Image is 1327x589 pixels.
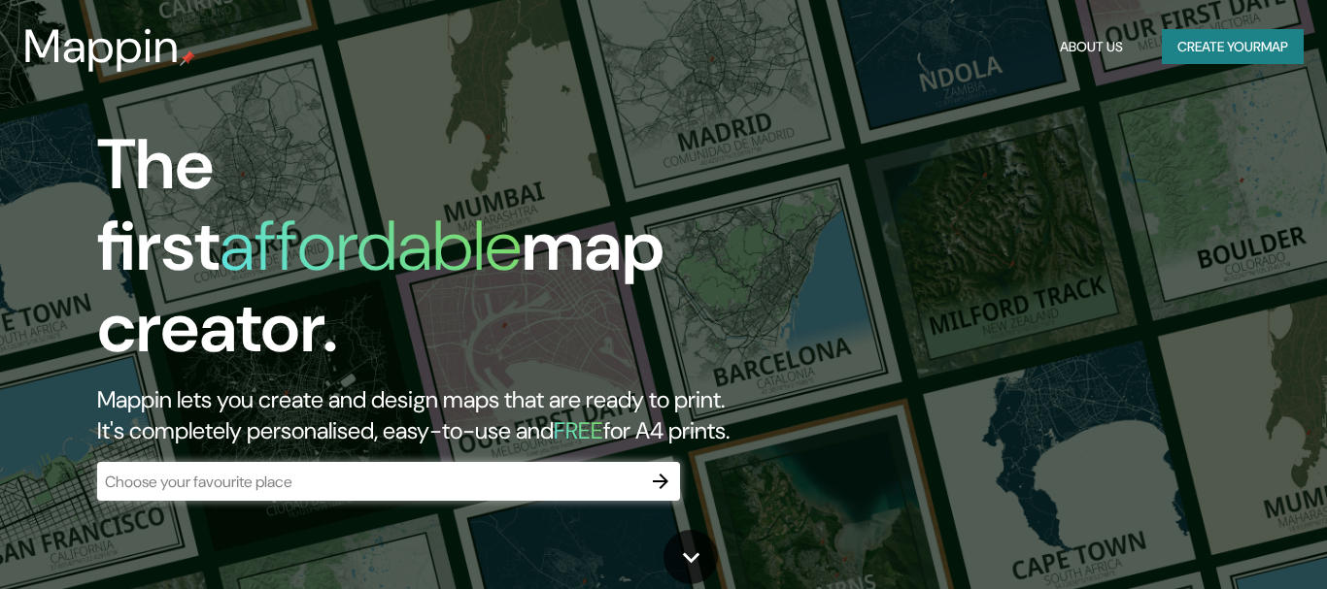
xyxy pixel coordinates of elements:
[97,384,761,446] h2: Mappin lets you create and design maps that are ready to print. It's completely personalised, eas...
[220,201,522,291] h1: affordable
[554,415,603,445] h5: FREE
[1052,29,1131,65] button: About Us
[97,124,761,384] h1: The first map creator.
[1162,29,1304,65] button: Create yourmap
[180,50,195,66] img: mappin-pin
[23,19,180,74] h3: Mappin
[97,471,641,493] input: Choose your favourite place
